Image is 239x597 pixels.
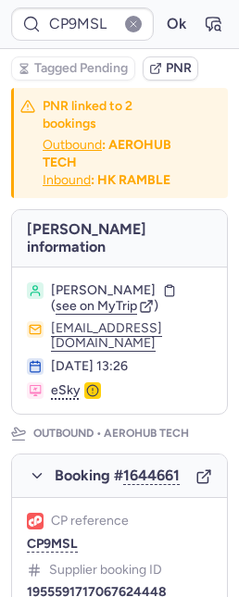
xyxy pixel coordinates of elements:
[51,299,158,314] button: (see on MyTrip)
[34,61,128,76] span: Tagged Pending
[11,56,135,81] button: Tagged Pending
[27,537,78,552] button: CP9MSL
[27,513,44,529] figure: 1L airline logo
[51,514,129,529] span: CP reference
[51,321,212,351] button: [EMAIL_ADDRESS][DOMAIN_NAME]
[161,9,191,39] button: Ok
[51,282,156,299] span: [PERSON_NAME]
[43,138,102,153] button: Outbound
[11,7,154,41] input: PNR Reference
[91,172,170,188] b: : HK RAMBLE
[102,426,191,442] span: AEROHUB TECH
[166,61,192,76] span: PNR
[143,56,198,81] button: PNR
[12,210,227,267] h4: [PERSON_NAME] information
[43,97,187,132] h4: PNR linked to 2 bookings
[123,467,180,484] button: 1644661
[51,358,212,375] div: [DATE] 13:26
[55,467,180,484] span: Booking #
[43,173,91,188] button: Inbound
[51,382,81,399] span: eSky
[49,563,162,578] span: Supplier booking ID
[33,426,191,442] p: Outbound •
[43,137,171,170] b: : AEROHUB TECH
[56,298,137,314] span: see on MyTrip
